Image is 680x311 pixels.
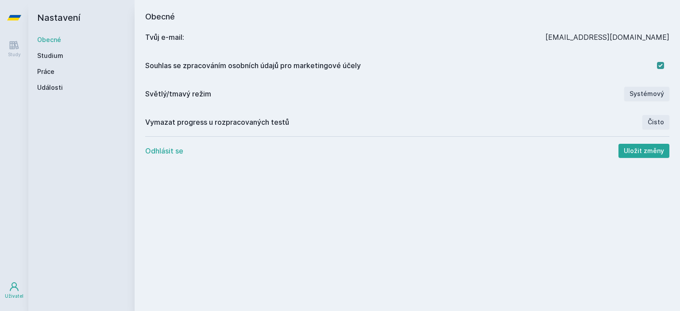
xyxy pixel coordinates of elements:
[8,51,21,58] div: Study
[2,277,27,304] a: Uživatel
[642,115,669,129] button: Čisto
[145,60,657,71] div: Souhlas se zpracováním osobních údajů pro marketingové účely
[37,35,126,44] a: Obecné
[618,144,669,158] button: Uložit změny
[37,67,126,76] a: Práce
[145,88,624,99] div: Světlý/tmavý režim
[5,293,23,299] div: Uživatel
[624,87,669,101] button: Systémový
[145,117,642,127] div: Vymazat progress u rozpracovaných testů
[37,83,126,92] a: Události
[145,11,669,23] h1: Obecné
[145,146,183,156] button: Odhlásit se
[2,35,27,62] a: Study
[37,51,126,60] a: Studium
[545,32,669,42] div: [EMAIL_ADDRESS][DOMAIN_NAME]
[145,32,545,42] div: Tvůj e‑mail:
